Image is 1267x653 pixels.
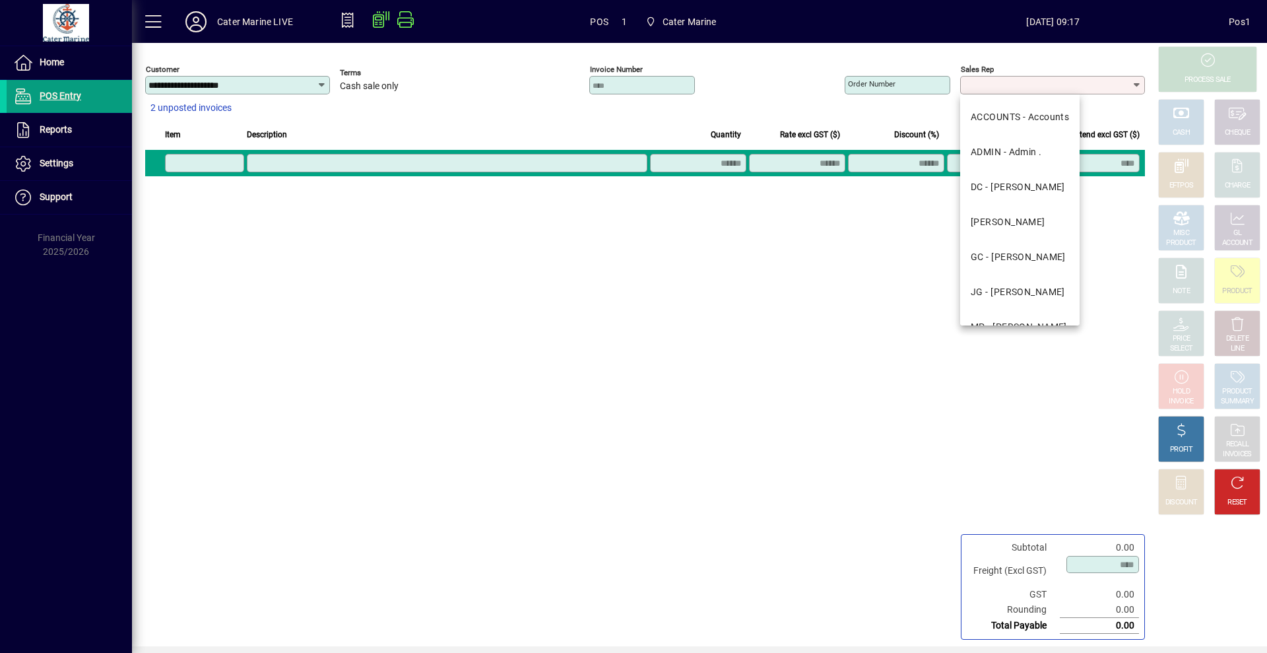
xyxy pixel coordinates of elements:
div: RECALL [1226,440,1249,450]
div: PRODUCT [1222,287,1252,296]
div: GC - [PERSON_NAME] [971,250,1066,264]
div: ADMIN - Admin . [971,145,1042,159]
div: EFTPOS [1169,181,1194,191]
mat-label: Invoice number [590,65,643,74]
span: Quantity [711,127,741,142]
td: Total Payable [967,618,1060,634]
mat-label: Customer [146,65,179,74]
div: INVOICE [1169,397,1193,407]
button: Profile [175,10,217,34]
span: Cash sale only [340,81,399,92]
div: PROFIT [1170,445,1192,455]
div: NOTE [1173,287,1190,296]
mat-label: Sales rep [961,65,994,74]
div: [PERSON_NAME] [971,215,1045,229]
div: MP - [PERSON_NAME] [971,320,1067,334]
span: Rate excl GST ($) [780,127,840,142]
div: GL [1233,228,1242,238]
div: HOLD [1173,387,1190,397]
div: CASH [1173,128,1190,138]
span: POS Entry [40,90,81,101]
span: Settings [40,158,73,168]
td: Rounding [967,602,1060,618]
div: SELECT [1170,344,1193,354]
div: ACCOUNTS - Accounts [971,110,1069,124]
span: 2 unposted invoices [150,101,232,115]
span: Discount (%) [894,127,939,142]
a: Reports [7,114,132,147]
div: PRODUCT [1166,238,1196,248]
mat-option: ACCOUNTS - Accounts [960,100,1080,135]
span: Cater Marine [640,10,722,34]
span: Cater Marine [663,11,717,32]
div: CHEQUE [1225,128,1250,138]
span: Terms [340,69,419,77]
a: Settings [7,147,132,180]
mat-option: DC - Dan Cleaver [960,170,1080,205]
span: Support [40,191,73,202]
td: 0.00 [1060,587,1139,602]
mat-option: MP - Margaret Pierce [960,310,1080,345]
td: 0.00 [1060,540,1139,555]
span: Item [165,127,181,142]
span: 1 [622,11,627,32]
div: DC - [PERSON_NAME] [971,180,1065,194]
td: GST [967,587,1060,602]
div: MISC [1173,228,1189,238]
div: CHARGE [1225,181,1251,191]
div: Cater Marine LIVE [217,11,293,32]
button: 2 unposted invoices [145,96,237,120]
div: RESET [1227,498,1247,508]
div: ACCOUNT [1222,238,1252,248]
td: 0.00 [1060,602,1139,618]
div: DELETE [1226,334,1249,344]
span: Home [40,57,64,67]
div: DISCOUNT [1165,498,1197,508]
a: Home [7,46,132,79]
td: Freight (Excl GST) [967,555,1060,587]
div: PROCESS SALE [1185,75,1231,85]
mat-option: GC - Gerard Cantin [960,240,1080,275]
span: POS [590,11,608,32]
div: PRICE [1173,334,1190,344]
span: Reports [40,124,72,135]
mat-label: Order number [848,79,895,88]
span: Description [247,127,287,142]
td: Subtotal [967,540,1060,555]
div: JG - [PERSON_NAME] [971,285,1065,299]
div: PRODUCT [1222,387,1252,397]
div: SUMMARY [1221,397,1254,407]
mat-option: DEB - Debbie McQuarters [960,205,1080,240]
mat-option: JG - John Giles [960,275,1080,310]
a: Support [7,181,132,214]
span: Extend excl GST ($) [1071,127,1140,142]
mat-option: ADMIN - Admin . [960,135,1080,170]
div: LINE [1231,344,1244,354]
td: 0.00 [1060,618,1139,634]
span: [DATE] 09:17 [878,11,1229,32]
div: Pos1 [1229,11,1251,32]
div: INVOICES [1223,450,1251,460]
